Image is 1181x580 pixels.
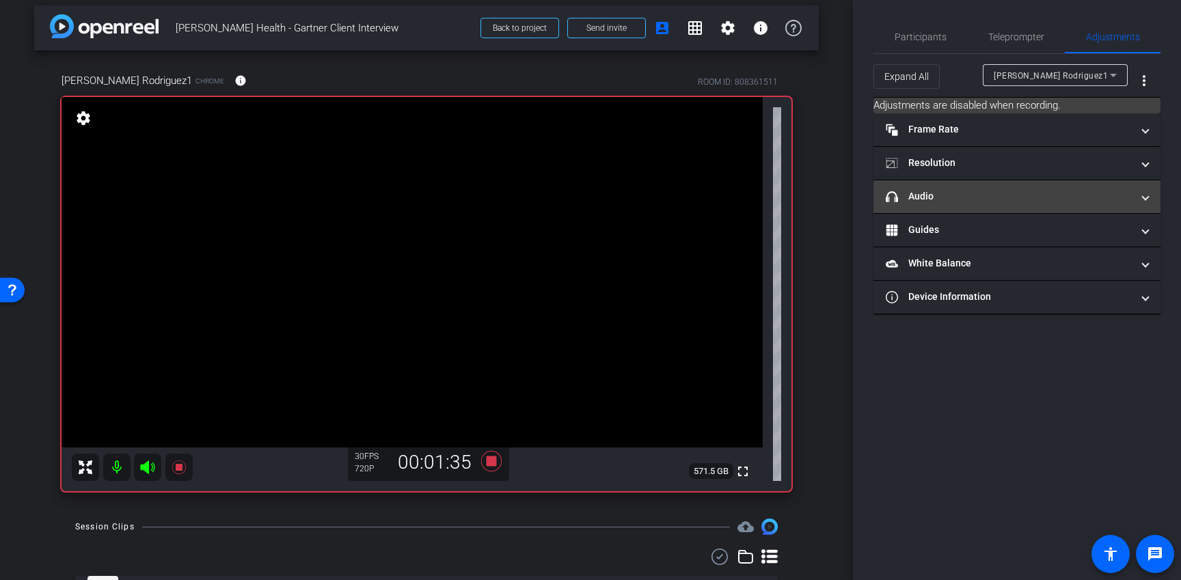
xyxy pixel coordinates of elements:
[75,520,135,534] div: Session Clips
[480,18,559,38] button: Back to project
[761,519,778,535] img: Session clips
[195,76,224,86] span: Chrome
[1147,546,1163,562] mat-icon: message
[737,519,754,535] span: Destinations for your clips
[873,214,1160,247] mat-expansion-panel-header: Guides
[689,463,733,480] span: 571.5 GB
[687,20,703,36] mat-icon: grid_on
[886,156,1132,170] mat-panel-title: Resolution
[567,18,646,38] button: Send invite
[873,64,940,89] button: Expand All
[720,20,736,36] mat-icon: settings
[234,74,247,87] mat-icon: info
[886,223,1132,237] mat-panel-title: Guides
[735,463,751,480] mat-icon: fullscreen
[1128,64,1160,97] button: More Options for Adjustments Panel
[1102,546,1119,562] mat-icon: accessibility
[884,64,929,89] span: Expand All
[752,20,769,36] mat-icon: info
[586,23,627,33] span: Send invite
[50,14,159,38] img: app-logo
[74,110,93,126] mat-icon: settings
[895,32,947,42] span: Participants
[886,290,1132,304] mat-panel-title: Device Information
[355,451,389,462] div: 30
[873,180,1160,213] mat-expansion-panel-header: Audio
[873,113,1160,146] mat-expansion-panel-header: Frame Rate
[994,71,1108,81] span: [PERSON_NAME] Rodriguez1
[737,519,754,535] mat-icon: cloud_upload
[886,189,1132,204] mat-panel-title: Audio
[698,76,778,88] div: ROOM ID: 808361511
[1136,72,1152,89] mat-icon: more_vert
[355,463,389,474] div: 720P
[364,452,379,461] span: FPS
[176,14,472,42] span: [PERSON_NAME] Health - Gartner Client Interview
[493,23,547,33] span: Back to project
[873,98,1160,113] mat-card: Adjustments are disabled when recording.
[873,247,1160,280] mat-expansion-panel-header: White Balance
[873,147,1160,180] mat-expansion-panel-header: Resolution
[886,122,1132,137] mat-panel-title: Frame Rate
[1086,32,1140,42] span: Adjustments
[654,20,670,36] mat-icon: account_box
[873,281,1160,314] mat-expansion-panel-header: Device Information
[389,451,480,474] div: 00:01:35
[988,32,1044,42] span: Teleprompter
[62,73,192,88] span: [PERSON_NAME] Rodriguez1
[886,256,1132,271] mat-panel-title: White Balance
